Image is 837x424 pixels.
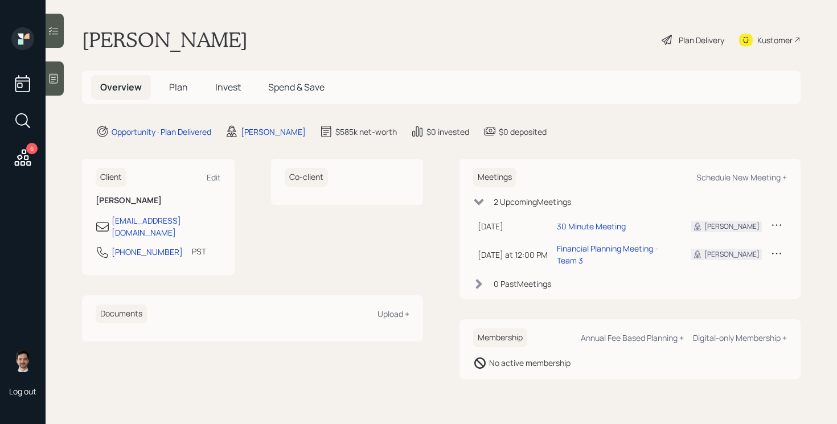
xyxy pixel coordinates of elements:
[693,332,787,343] div: Digital-only Membership +
[96,196,221,205] h6: [PERSON_NAME]
[96,168,126,187] h6: Client
[169,81,188,93] span: Plan
[679,34,724,46] div: Plan Delivery
[757,34,793,46] div: Kustomer
[215,81,241,93] span: Invest
[9,386,36,397] div: Log out
[494,196,571,208] div: 2 Upcoming Meeting s
[112,126,211,138] div: Opportunity · Plan Delivered
[192,245,206,257] div: PST
[268,81,325,93] span: Spend & Save
[473,328,527,347] h6: Membership
[241,126,306,138] div: [PERSON_NAME]
[112,246,183,258] div: [PHONE_NUMBER]
[478,249,548,261] div: [DATE] at 12:00 PM
[489,357,571,369] div: No active membership
[335,126,397,138] div: $585k net-worth
[112,215,221,238] div: [EMAIL_ADDRESS][DOMAIN_NAME]
[26,143,38,154] div: 6
[499,126,547,138] div: $0 deposited
[473,168,516,187] h6: Meetings
[207,172,221,183] div: Edit
[557,242,672,266] div: Financial Planning Meeting - Team 3
[426,126,469,138] div: $0 invested
[704,221,760,232] div: [PERSON_NAME]
[285,168,328,187] h6: Co-client
[82,27,248,52] h1: [PERSON_NAME]
[478,220,548,232] div: [DATE]
[378,308,409,319] div: Upload +
[581,332,684,343] div: Annual Fee Based Planning +
[704,249,760,260] div: [PERSON_NAME]
[696,172,787,183] div: Schedule New Meeting +
[96,304,147,323] h6: Documents
[494,278,551,290] div: 0 Past Meeting s
[100,81,142,93] span: Overview
[11,349,34,372] img: jonah-coleman-headshot.png
[557,220,626,232] div: 30 Minute Meeting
